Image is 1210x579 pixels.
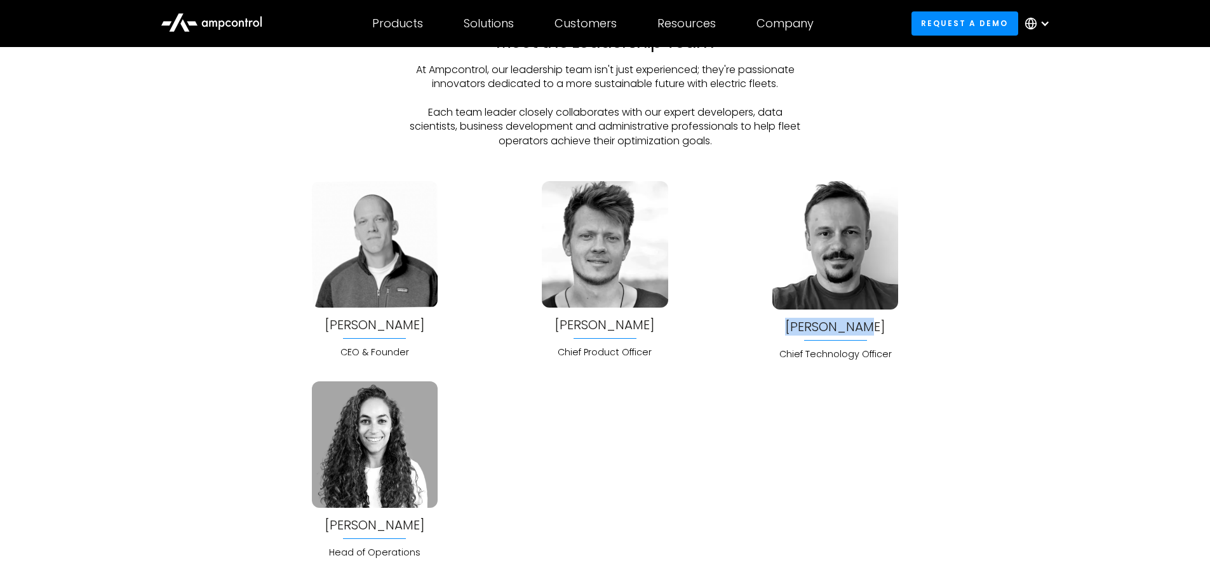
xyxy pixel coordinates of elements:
[464,17,514,31] div: Solutions
[312,345,438,359] div: CEO & Founder
[785,320,885,334] div: [PERSON_NAME]
[657,17,716,31] div: Resources
[772,347,898,361] div: Chief Technology Officer
[372,17,423,31] div: Products
[325,318,425,332] a: View team member info
[325,518,425,532] div: [PERSON_NAME]
[312,545,438,559] div: Head of Operations
[756,17,814,31] div: Company
[555,17,617,31] div: Customers
[312,181,438,307] img: Ampcontrol's Team Member
[325,318,425,332] div: [PERSON_NAME]
[772,181,898,309] img: Ampcontrol's Team Member
[312,381,438,507] img: Ampcontrol's Team Member
[404,63,807,148] p: At Ampcontrol, our leadership team isn't just experienced; they're passionate innovators dedicate...
[325,518,425,532] a: View team member info
[911,11,1018,35] a: Request a demo
[542,181,668,307] img: Ampcontrol's Team Member
[785,320,885,334] a: View team member info
[555,318,655,332] div: [PERSON_NAME]
[555,318,655,332] a: View team member info
[542,345,668,359] div: Chief Product Officer
[404,31,807,53] h2: Meet the Leadership Team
